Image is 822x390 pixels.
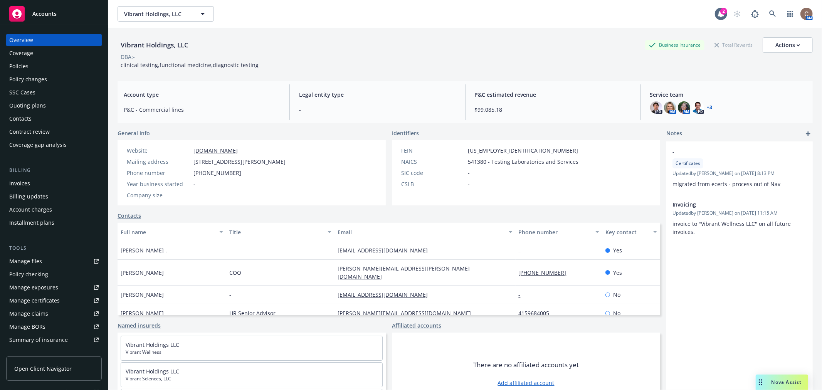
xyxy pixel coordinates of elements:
a: [PERSON_NAME][EMAIL_ADDRESS][DOMAIN_NAME] [338,309,477,317]
a: Manage files [6,255,102,267]
div: Billing updates [9,190,48,203]
div: Policy checking [9,268,48,281]
div: Policy AI ingestions [9,347,59,359]
button: Full name [118,223,226,241]
div: Billing [6,166,102,174]
span: Vibrant Wellness [126,349,378,356]
div: NAICS [401,158,465,166]
div: Manage BORs [9,321,45,333]
div: Coverage [9,47,33,59]
span: Notes [666,129,682,138]
div: FEIN [401,146,465,155]
a: - [519,247,527,254]
a: SSC Cases [6,86,102,99]
span: $99,085.18 [475,106,631,114]
div: Policy changes [9,73,47,86]
div: Vibrant Holdings, LLC [118,40,192,50]
div: CSLB [401,180,465,188]
a: Contacts [6,113,102,125]
div: Invoices [9,177,30,190]
div: Manage claims [9,308,48,320]
a: Coverage gap analysis [6,139,102,151]
a: 4159684005 [519,309,556,317]
div: Full name [121,228,215,236]
span: Legal entity type [299,91,456,99]
span: - [193,180,195,188]
a: Quoting plans [6,99,102,112]
a: Contacts [118,212,141,220]
button: Email [335,223,515,241]
span: invoice to "Vibrant Wellness LLC" on all future invoices. [672,220,792,235]
span: [PERSON_NAME] [121,291,164,299]
a: Account charges [6,203,102,216]
div: Title [229,228,323,236]
div: 2 [720,8,727,15]
div: Email [338,228,504,236]
a: Invoices [6,177,102,190]
span: Yes [613,246,622,254]
span: Yes [613,269,622,277]
button: Phone number [516,223,602,241]
span: [PERSON_NAME] [121,269,164,277]
span: Accounts [32,11,57,17]
button: Title [226,223,335,241]
a: Manage certificates [6,294,102,307]
span: Updated by [PERSON_NAME] on [DATE] 8:13 PM [672,170,807,177]
div: Overview [9,34,33,46]
a: Contract review [6,126,102,138]
span: Vibrant Sciences, LLC [126,375,378,382]
div: InvoicingUpdatedby [PERSON_NAME] on [DATE] 11:15 AMinvoice to "Vibrant Wellness LLC" on all futur... [666,194,813,242]
span: COO [229,269,241,277]
a: Policy changes [6,73,102,86]
span: - [672,148,787,156]
span: [PERSON_NAME] [121,309,164,317]
span: - [299,106,456,114]
span: [STREET_ADDRESS][PERSON_NAME] [193,158,286,166]
a: Add affiliated account [498,379,555,387]
span: Nova Assist [772,379,802,385]
button: Actions [763,37,813,53]
div: -CertificatesUpdatedby [PERSON_NAME] on [DATE] 8:13 PMmigrated from ecerts - process out of Nav [666,141,813,194]
a: [EMAIL_ADDRESS][DOMAIN_NAME] [338,291,434,298]
span: [PHONE_NUMBER] [193,169,241,177]
img: photo [800,8,813,20]
a: Policy checking [6,268,102,281]
div: DBA: - [121,53,135,61]
span: [US_EMPLOYER_IDENTIFICATION_NUMBER] [468,146,578,155]
a: Start snowing [730,6,745,22]
div: Business Insurance [645,40,704,50]
a: Manage claims [6,308,102,320]
a: Vibrant Holdings LLC [126,368,179,375]
a: Overview [6,34,102,46]
span: Certificates [676,160,700,167]
a: Installment plans [6,217,102,229]
span: Updated by [PERSON_NAME] on [DATE] 11:15 AM [672,210,807,217]
span: Invoicing [672,200,787,208]
a: [PHONE_NUMBER] [519,269,573,276]
span: No [613,309,620,317]
a: +3 [707,105,713,110]
div: Coverage gap analysis [9,139,67,151]
div: Policies [9,60,29,72]
div: Manage certificates [9,294,60,307]
a: Manage BORs [6,321,102,333]
span: Account type [124,91,280,99]
div: Quoting plans [9,99,46,112]
a: add [804,129,813,138]
a: Accounts [6,3,102,25]
div: Mailing address [127,158,190,166]
div: Manage files [9,255,42,267]
button: Vibrant Holdings, LLC [118,6,214,22]
span: - [193,191,195,199]
div: Website [127,146,190,155]
button: Key contact [602,223,660,241]
div: Contacts [9,113,32,125]
img: photo [678,101,690,114]
div: SIC code [401,169,465,177]
img: photo [692,101,704,114]
span: - [229,246,231,254]
a: Report a Bug [747,6,763,22]
div: Installment plans [9,217,54,229]
img: photo [650,101,662,114]
a: Policy AI ingestions [6,347,102,359]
